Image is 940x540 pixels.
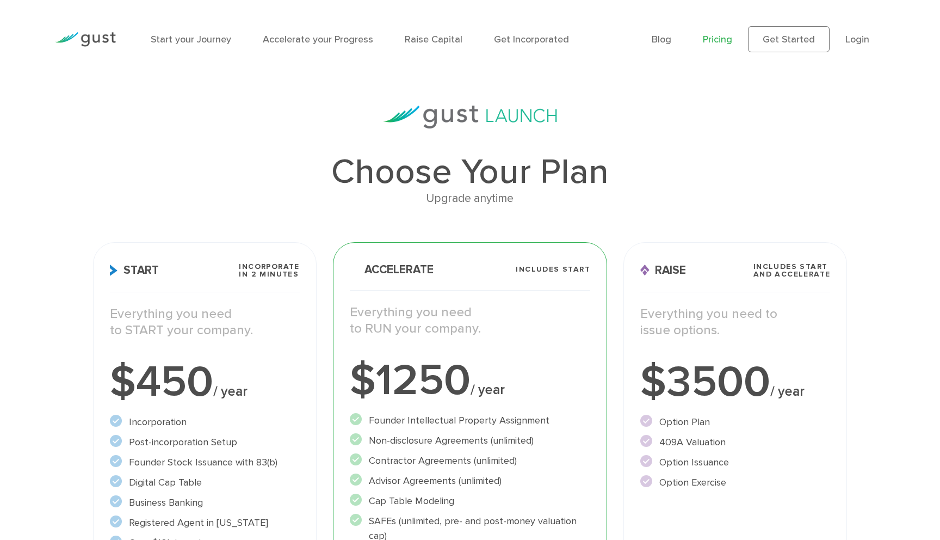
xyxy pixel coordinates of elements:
[350,359,590,402] div: $1250
[494,34,569,45] a: Get Incorporated
[213,383,248,400] span: / year
[640,475,830,490] li: Option Exercise
[652,34,671,45] a: Blog
[383,106,557,128] img: gust-launch-logos.svg
[110,306,300,339] p: Everything you need to START your company.
[239,263,299,278] span: Incorporate in 2 Minutes
[640,435,830,450] li: 409A Valuation
[55,32,116,47] img: Gust Logo
[110,415,300,429] li: Incorporation
[110,265,159,276] span: Start
[110,360,300,404] div: $450
[110,516,300,530] li: Registered Agent in [US_STATE]
[640,265,686,276] span: Raise
[151,34,231,45] a: Start your Journey
[110,435,300,450] li: Post-incorporation Setup
[770,383,805,400] span: / year
[753,263,831,278] span: Includes START and ACCELERATE
[471,382,505,398] span: / year
[110,495,300,510] li: Business Banking
[110,475,300,490] li: Digital Cap Table
[350,453,590,468] li: Contractor Agreements (unlimited)
[350,413,590,428] li: Founder Intellectual Property Assignment
[263,34,373,45] a: Accelerate your Progress
[350,304,590,337] p: Everything you need to RUN your company.
[350,474,590,488] li: Advisor Agreements (unlimited)
[93,155,848,189] h1: Choose Your Plan
[350,494,590,508] li: Cap Table Modeling
[640,265,650,276] img: Raise Icon
[516,266,590,273] span: Includes START
[350,433,590,448] li: Non-disclosure Agreements (unlimited)
[703,34,732,45] a: Pricing
[640,415,830,429] li: Option Plan
[640,455,830,470] li: Option Issuance
[350,264,434,275] span: Accelerate
[640,360,830,404] div: $3500
[93,189,848,208] div: Upgrade anytime
[640,306,830,339] p: Everything you need to issue options.
[110,455,300,470] li: Founder Stock Issuance with 83(b)
[845,34,869,45] a: Login
[748,26,830,52] a: Get Started
[405,34,462,45] a: Raise Capital
[110,265,118,276] img: Start Icon X2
